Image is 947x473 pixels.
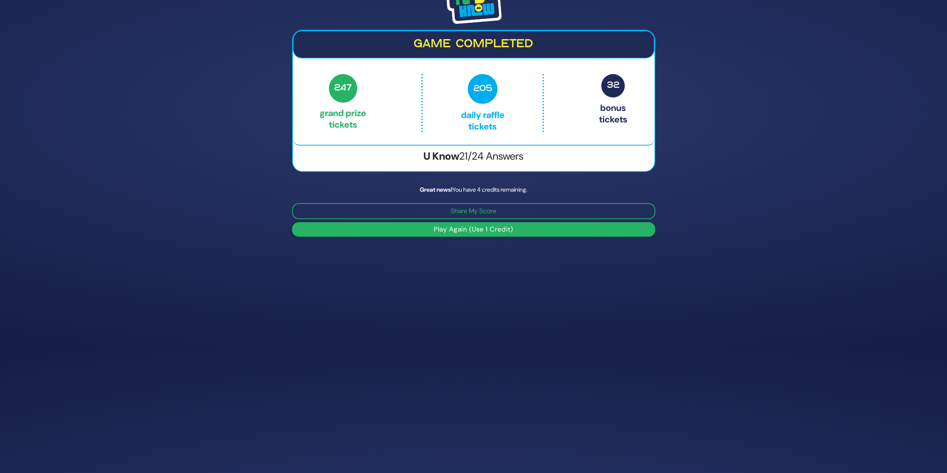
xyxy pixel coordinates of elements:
[459,149,524,163] span: 21/24 Answers
[292,185,655,194] div: You have 4 credits remaining.
[320,74,366,132] p: Grand Prize tickets
[420,186,452,194] strong: Great news!
[599,74,627,132] p: Bonus tickets
[438,74,527,132] p: Daily Raffle tickets
[329,74,358,103] span: 247
[468,74,498,104] span: 205
[601,74,625,98] span: 32
[300,37,648,51] h2: Game completed
[293,150,655,163] h3: U Know
[292,222,655,237] button: Play Again (Use 1 Credit)
[292,203,655,219] button: Share My Score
